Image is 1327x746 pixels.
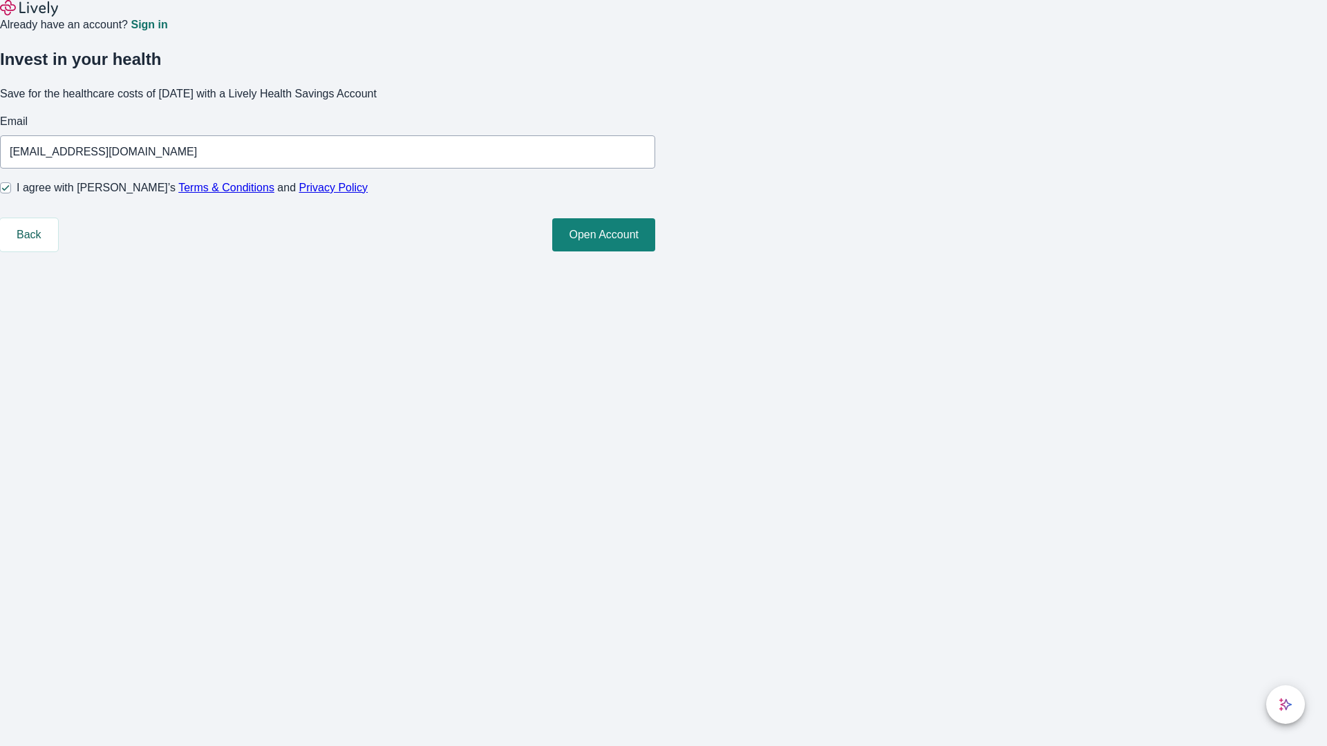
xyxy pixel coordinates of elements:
a: Sign in [131,19,167,30]
svg: Lively AI Assistant [1279,698,1292,711]
a: Terms & Conditions [178,182,274,193]
a: Privacy Policy [299,182,368,193]
span: I agree with [PERSON_NAME]’s and [17,180,368,196]
button: Open Account [552,218,655,251]
button: chat [1266,685,1305,724]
